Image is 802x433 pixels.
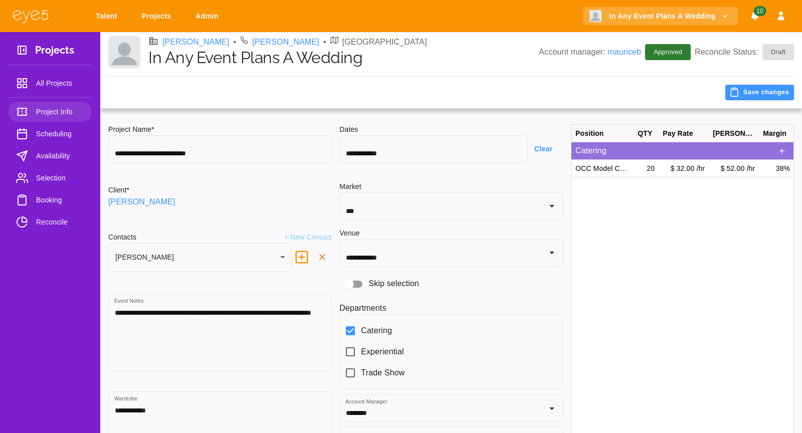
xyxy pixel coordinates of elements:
[634,160,659,177] div: 20
[659,160,709,177] div: $ 32.00 /hr
[339,181,562,192] h6: Market
[290,246,313,269] button: delete
[8,168,92,188] a: Selection
[589,10,601,22] img: Client logo
[8,146,92,166] a: Availability
[545,401,559,415] button: Open
[759,160,794,177] div: 38%
[252,36,319,48] a: [PERSON_NAME]
[339,302,562,314] h6: Departments
[114,395,138,402] label: Wardrobe
[36,172,84,184] span: Selection
[345,398,387,405] label: Account Manager
[545,199,559,213] button: Open
[608,48,641,56] a: mauriceb
[108,124,331,135] h6: Project Name*
[108,243,292,272] div: [PERSON_NAME]
[114,297,143,305] label: Event Notes
[634,125,659,142] div: QTY
[765,47,791,57] span: Draft
[339,275,562,294] div: Skip selection
[361,325,392,337] span: Catering
[571,125,634,142] div: Position
[8,124,92,144] a: Scheduling
[323,36,326,48] li: •
[774,143,790,159] div: outlined button group
[659,125,709,142] div: Pay Rate
[108,196,175,208] a: [PERSON_NAME]
[162,36,230,48] a: [PERSON_NAME]
[571,160,634,177] div: OCC Model Caterer
[361,346,404,358] span: Experiential
[8,73,92,93] a: All Projects
[135,7,181,26] a: Projects
[36,106,84,118] span: Project Info
[339,124,562,135] h6: Dates
[583,7,738,26] button: In Any Event Plans A Wedding
[108,185,129,196] h6: Client*
[89,7,127,26] a: Talent
[753,6,766,16] span: 10
[746,7,764,26] button: Notifications
[12,9,49,24] img: eye5
[709,125,759,142] div: [PERSON_NAME]
[8,102,92,122] a: Project Info
[313,248,331,266] button: delete
[36,194,84,206] span: Booking
[725,85,794,100] button: Save changes
[759,125,794,142] div: Margin
[189,7,229,26] a: Admin
[108,232,136,243] h6: Contacts
[284,232,331,243] p: + New Contact
[774,143,790,159] button: Add Position
[8,190,92,210] a: Booking
[528,140,563,158] button: Clear
[36,150,84,162] span: Availability
[36,77,84,89] span: All Projects
[108,36,140,68] img: Client logo
[695,44,794,60] p: Reconcile Status:
[342,36,427,48] p: [GEOGRAPHIC_DATA]
[148,48,539,67] h1: In Any Event Plans A Wedding
[339,228,359,239] h6: Venue
[36,128,84,140] span: Scheduling
[234,36,237,48] li: •
[35,44,74,60] h3: Projects
[361,367,405,379] span: Trade Show
[36,216,84,228] span: Reconcile
[545,246,559,260] button: Open
[8,212,92,232] a: Reconcile
[539,46,641,58] p: Account manager:
[709,160,759,177] div: $ 52.00 /hr
[648,47,688,57] span: Approved
[575,145,774,157] p: Catering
